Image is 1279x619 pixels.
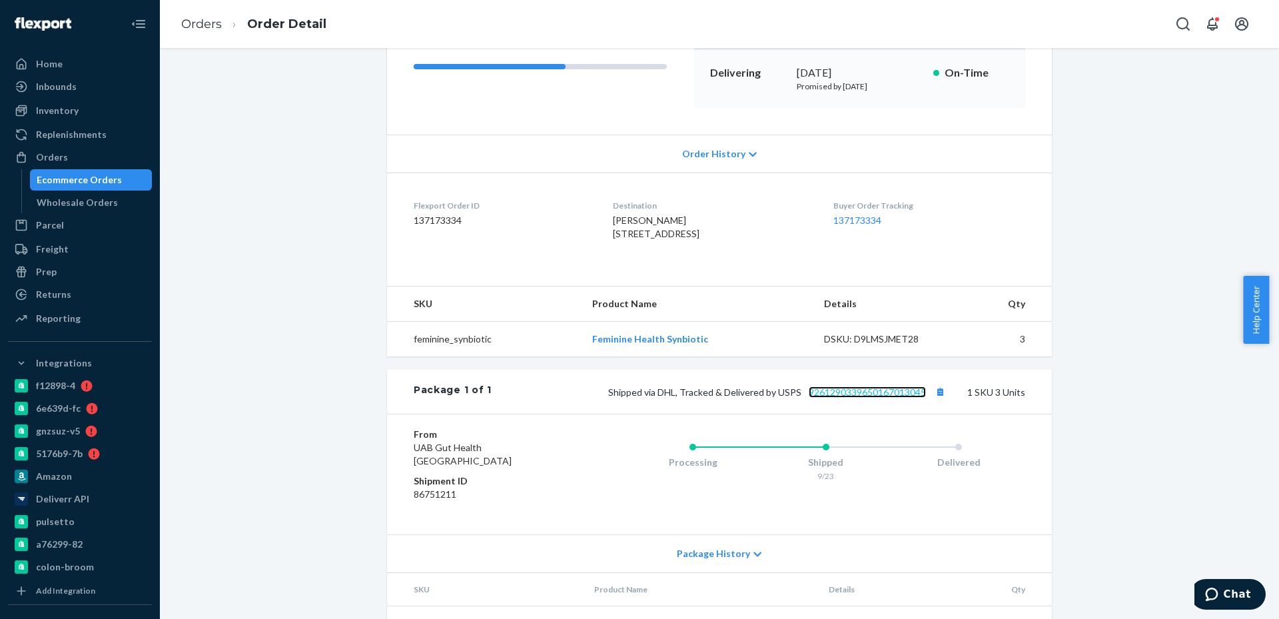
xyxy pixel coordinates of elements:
[36,128,107,141] div: Replenishments
[931,383,949,400] button: Copy tracking number
[8,124,152,145] a: Replenishments
[1170,11,1196,37] button: Open Search Box
[809,386,926,398] a: 9261290339650167013045
[36,538,83,551] div: a76299-82
[36,492,89,506] div: Deliverr API
[833,200,1025,211] dt: Buyer Order Tracking
[759,470,893,482] div: 9/23
[414,474,573,488] dt: Shipment ID
[833,215,881,226] a: 137173334
[247,17,326,31] a: Order Detail
[30,192,153,213] a: Wholesale Orders
[36,219,64,232] div: Parcel
[8,488,152,510] a: Deliverr API
[37,173,122,187] div: Ecommerce Orders
[8,100,152,121] a: Inventory
[8,215,152,236] a: Parcel
[387,322,582,357] td: feminine_synbiotic
[414,488,573,501] dd: 86751211
[36,80,77,93] div: Inbounds
[797,65,923,81] div: [DATE]
[36,560,94,574] div: colon-broom
[1228,11,1255,37] button: Open account menu
[892,456,1025,469] div: Delivered
[181,17,222,31] a: Orders
[36,265,57,279] div: Prep
[414,383,492,400] div: Package 1 of 1
[1199,11,1226,37] button: Open notifications
[36,57,63,71] div: Home
[582,287,813,322] th: Product Name
[414,214,592,227] dd: 137173334
[592,333,708,344] a: Feminine Health Synbiotic
[8,284,152,305] a: Returns
[36,288,71,301] div: Returns
[8,556,152,578] a: colon-broom
[608,386,949,398] span: Shipped via DHL, Tracked & Delivered by USPS
[8,53,152,75] a: Home
[960,287,1052,322] th: Qty
[818,573,965,606] th: Details
[8,239,152,260] a: Freight
[945,65,1009,81] p: On-Time
[8,147,152,168] a: Orders
[15,17,71,31] img: Flexport logo
[8,466,152,487] a: Amazon
[36,312,81,325] div: Reporting
[8,420,152,442] a: gnzsuz-v5
[36,356,92,370] div: Integrations
[36,243,69,256] div: Freight
[8,534,152,555] a: a76299-82
[710,65,786,81] p: Delivering
[8,308,152,329] a: Reporting
[387,287,582,322] th: SKU
[759,456,893,469] div: Shipped
[8,76,152,97] a: Inbounds
[36,447,83,460] div: 5176b9-7b
[387,573,584,606] th: SKU
[36,585,95,596] div: Add Integration
[8,261,152,283] a: Prep
[36,104,79,117] div: Inventory
[797,81,923,92] p: Promised by [DATE]
[1194,579,1266,612] iframe: Opens a widget where you can chat to one of our agents
[8,511,152,532] a: pulsetto
[626,456,759,469] div: Processing
[965,573,1052,606] th: Qty
[414,200,592,211] dt: Flexport Order ID
[824,332,949,346] div: DSKU: D9LMSJMET28
[414,442,512,466] span: UAB Gut Health [GEOGRAPHIC_DATA]
[8,398,152,419] a: 6e639d-fc
[960,322,1052,357] td: 3
[125,11,152,37] button: Close Navigation
[36,424,80,438] div: gnzsuz-v5
[492,383,1025,400] div: 1 SKU 3 Units
[8,443,152,464] a: 5176b9-7b
[36,151,68,164] div: Orders
[677,547,750,560] span: Package History
[1243,276,1269,344] button: Help Center
[8,375,152,396] a: f12898-4
[37,196,118,209] div: Wholesale Orders
[30,169,153,191] a: Ecommerce Orders
[36,470,72,483] div: Amazon
[813,287,960,322] th: Details
[36,515,75,528] div: pulsetto
[613,200,811,211] dt: Destination
[414,428,573,441] dt: From
[613,215,699,239] span: [PERSON_NAME] [STREET_ADDRESS]
[8,583,152,599] a: Add Integration
[171,5,337,44] ol: breadcrumbs
[36,402,81,415] div: 6e639d-fc
[682,147,745,161] span: Order History
[36,379,75,392] div: f12898-4
[8,352,152,374] button: Integrations
[584,573,818,606] th: Product Name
